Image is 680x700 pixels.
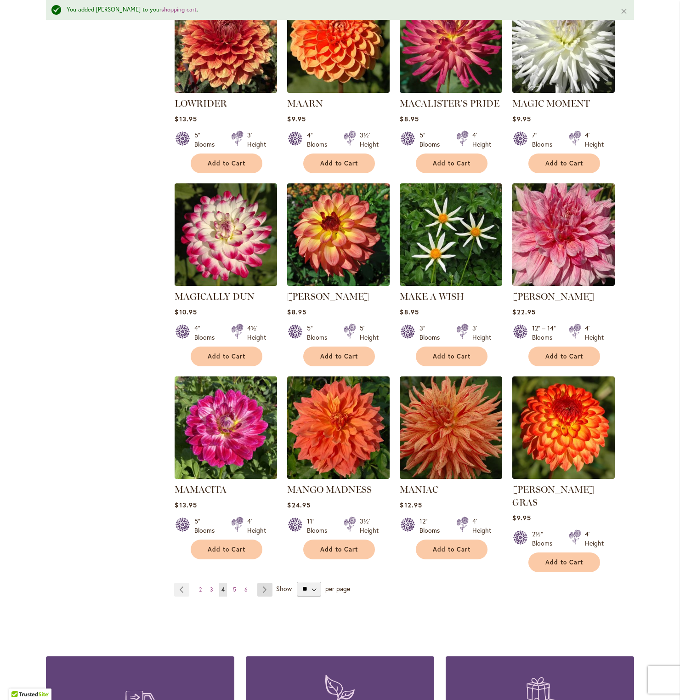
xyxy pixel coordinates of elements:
a: 5 [231,583,238,597]
button: Add to Cart [528,154,600,173]
a: MAKI [512,279,615,288]
a: MAGICALLY DUN [175,291,255,302]
span: 3 [210,586,213,593]
span: $10.95 [175,307,197,316]
a: Mango Madness [287,472,390,481]
a: Mamacita [175,472,277,481]
span: $13.95 [175,501,197,509]
span: 5 [233,586,236,593]
div: You added [PERSON_NAME] to your . [67,6,606,14]
span: Add to Cart [208,353,245,360]
button: Add to Cart [528,552,600,572]
a: MAGICALLY DUN [175,279,277,288]
span: $9.95 [512,114,531,123]
img: MAGICALLY DUN [175,183,277,286]
a: MACALISTER'S PRIDE [400,86,502,95]
span: Add to Cart [208,159,245,167]
img: MAKE A WISH [400,183,502,286]
span: $9.95 [512,513,531,522]
div: 5' Height [360,324,379,342]
a: shopping cart [161,6,197,13]
div: 4" Blooms [194,324,220,342]
a: MAGIC MOMENT [512,86,615,95]
span: 6 [244,586,248,593]
span: Add to Cart [545,558,583,566]
div: 5" Blooms [419,131,445,149]
span: Add to Cart [433,546,470,553]
span: Add to Cart [320,353,358,360]
a: LOWRIDER [175,98,227,109]
div: 3' Height [247,131,266,149]
a: MAARN [287,86,390,95]
span: Add to Cart [320,546,358,553]
a: MAMACITA [175,484,227,495]
div: 3½' Height [360,517,379,535]
img: Maniac [400,376,502,479]
a: 6 [242,583,250,597]
div: 4' Height [472,131,491,149]
button: Add to Cart [416,540,487,559]
img: Mamacita [175,376,277,479]
span: $9.95 [287,114,306,123]
span: 4 [221,586,225,593]
a: MARDY GRAS [512,472,615,481]
div: 12" – 14" Blooms [532,324,558,342]
div: 12" Blooms [419,517,445,535]
button: Add to Cart [416,347,487,366]
div: 2½" Blooms [532,529,558,548]
span: $13.95 [175,114,197,123]
span: Show [276,584,292,592]
span: $8.95 [400,307,419,316]
iframe: Launch Accessibility Center [7,667,33,693]
a: MACALISTER'S PRIDE [400,98,499,109]
a: MAGIC MOMENT [512,98,590,109]
button: Add to Cart [303,347,375,366]
span: Add to Cart [433,159,470,167]
button: Add to Cart [528,347,600,366]
a: MAKE A WISH [400,279,502,288]
div: 4' Height [472,517,491,535]
div: 3' Height [472,324,491,342]
img: MAKI [512,183,615,286]
a: Maniac [400,472,502,481]
div: 7" Blooms [532,131,558,149]
div: 5" Blooms [307,324,333,342]
span: $22.95 [512,307,535,316]
div: 4' Height [585,324,604,342]
img: Mango Madness [287,376,390,479]
a: 2 [197,583,204,597]
a: [PERSON_NAME] GRAS [512,484,594,508]
button: Add to Cart [303,154,375,173]
span: $24.95 [287,501,310,509]
a: [PERSON_NAME] [512,291,594,302]
span: 2 [199,586,202,593]
span: Add to Cart [545,353,583,360]
div: 3½' Height [360,131,379,149]
a: MAI TAI [287,279,390,288]
div: 4' Height [247,517,266,535]
button: Add to Cart [191,347,262,366]
button: Add to Cart [303,540,375,559]
span: Add to Cart [208,546,245,553]
a: MANIAC [400,484,438,495]
div: 11" Blooms [307,517,333,535]
span: $12.95 [400,501,422,509]
span: $8.95 [287,307,306,316]
a: 3 [208,583,215,597]
div: 4" Blooms [307,131,333,149]
a: MANGO MADNESS [287,484,372,495]
div: 3" Blooms [419,324,445,342]
a: MAARN [287,98,323,109]
a: Lowrider [175,86,277,95]
div: 5" Blooms [194,517,220,535]
span: Add to Cart [320,159,358,167]
img: MAI TAI [287,183,390,286]
div: 5" Blooms [194,131,220,149]
button: Add to Cart [416,154,487,173]
button: Add to Cart [191,154,262,173]
div: 4' Height [585,529,604,548]
a: [PERSON_NAME] [287,291,369,302]
img: MARDY GRAS [512,376,615,479]
span: $8.95 [400,114,419,123]
div: 4½' Height [247,324,266,342]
